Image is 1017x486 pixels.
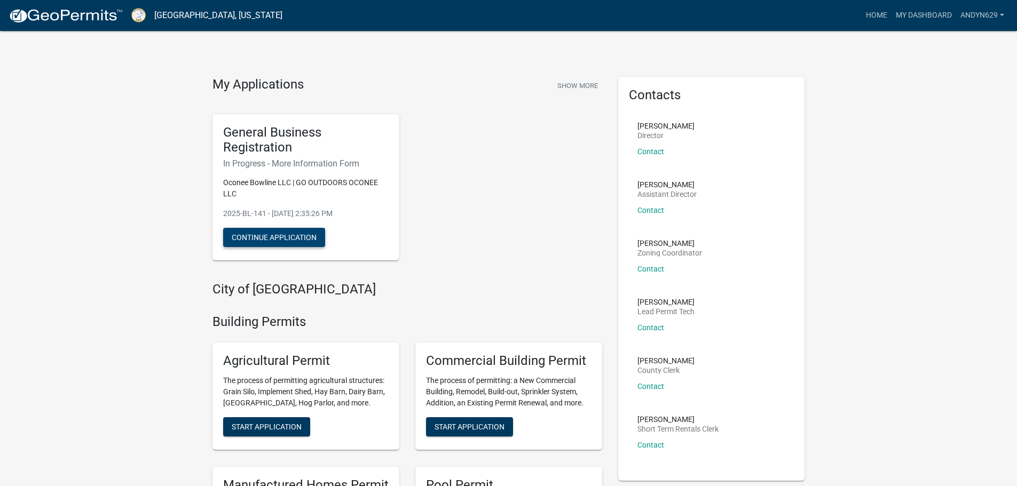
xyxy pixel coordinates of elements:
button: Start Application [426,417,513,436]
h6: In Progress - More Information Form [223,158,389,169]
p: The process of permitting agricultural structures: Grain Silo, Implement Shed, Hay Barn, Dairy Ba... [223,375,389,409]
p: Director [637,132,695,139]
button: Show More [553,77,602,94]
p: 2025-BL-141 - [DATE] 2:35:26 PM [223,208,389,219]
p: [PERSON_NAME] [637,181,697,188]
span: Start Application [232,422,302,431]
span: Start Application [435,422,504,431]
button: Continue Application [223,228,325,247]
a: Contact [637,441,664,449]
p: [PERSON_NAME] [637,357,695,364]
p: [PERSON_NAME] [637,298,695,306]
button: Start Application [223,417,310,436]
h4: City of [GEOGRAPHIC_DATA] [212,282,602,297]
p: [PERSON_NAME] [637,122,695,130]
a: [GEOGRAPHIC_DATA], [US_STATE] [154,6,282,25]
a: Home [862,5,892,26]
a: Contact [637,147,664,156]
h5: Agricultural Permit [223,353,389,369]
a: Contact [637,206,664,214]
p: Lead Permit Tech [637,308,695,315]
a: AndyN629 [956,5,1008,26]
img: Putnam County, Georgia [131,8,146,22]
p: [PERSON_NAME] [637,416,719,423]
h4: Building Permits [212,314,602,330]
h5: General Business Registration [223,125,389,156]
a: Contact [637,323,664,332]
p: Oconee Bowline LLC | GO OUTDOORS OCONEE LLC [223,177,389,200]
a: Contact [637,382,664,391]
a: Contact [637,265,664,273]
h4: My Applications [212,77,304,93]
h5: Commercial Building Permit [426,353,592,369]
h5: Contacts [629,87,794,103]
p: Short Term Rentals Clerk [637,425,719,433]
p: Assistant Director [637,190,697,198]
p: [PERSON_NAME] [637,240,702,247]
a: My Dashboard [892,5,956,26]
p: The process of permitting: a New Commercial Building, Remodel, Build-out, Sprinkler System, Addit... [426,375,592,409]
p: County Clerk [637,367,695,374]
p: Zoning Coordinator [637,249,702,257]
